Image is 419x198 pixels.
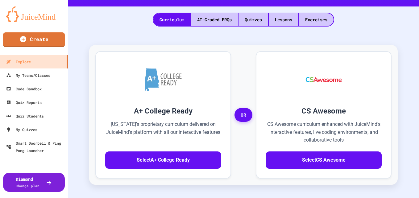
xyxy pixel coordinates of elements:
[145,68,182,91] img: A+ College Ready
[300,61,348,98] img: CS Awesome
[3,173,65,192] button: DiamondChange plan
[6,99,42,106] div: Quiz Reports
[6,112,44,120] div: Quiz Students
[6,126,37,133] div: My Quizzes
[105,151,221,169] button: SelectA+ College Ready
[6,85,42,93] div: Code Sandbox
[191,13,238,26] div: AI-Graded FRQs
[16,176,39,189] div: Diamond
[269,13,298,26] div: Lessons
[6,58,31,65] div: Explore
[105,105,221,117] h3: A+ College Ready
[266,105,382,117] h3: CS Awesome
[3,32,65,47] a: Create
[6,6,62,22] img: logo-orange.svg
[266,120,382,144] p: CS Awesome curriculum enhanced with JuiceMind's interactive features, live coding environments, a...
[105,120,221,144] p: [US_STATE]'s proprietary curriculum delivered on JuiceMind's platform with all our interactive fe...
[6,72,50,79] div: My Teams/Classes
[16,184,39,188] span: Change plan
[234,108,252,122] span: OR
[299,13,334,26] div: Exercises
[266,151,382,169] button: SelectCS Awesome
[6,139,65,154] div: Smart Doorbell & Ping Pong Launcher
[239,13,268,26] div: Quizzes
[153,13,190,26] div: Curriculum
